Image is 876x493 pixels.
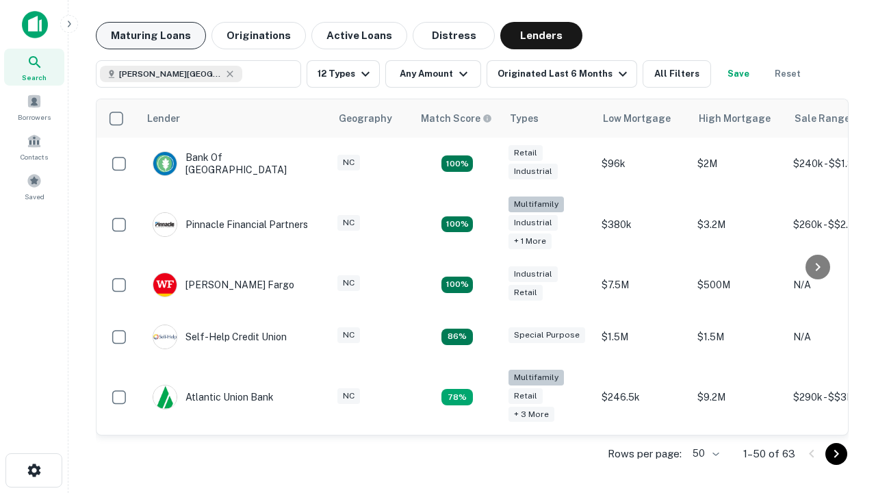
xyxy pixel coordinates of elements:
[153,152,177,175] img: picture
[603,110,671,127] div: Low Mortgage
[153,325,177,349] img: picture
[508,388,543,404] div: Retail
[331,99,413,138] th: Geography
[508,407,554,422] div: + 3 more
[153,385,274,409] div: Atlantic Union Bank
[96,22,206,49] button: Maturing Loans
[595,363,691,432] td: $246.5k
[691,363,786,432] td: $9.2M
[795,110,850,127] div: Sale Range
[508,145,543,161] div: Retail
[4,168,64,205] a: Saved
[500,22,582,49] button: Lenders
[22,11,48,38] img: capitalize-icon.png
[502,99,595,138] th: Types
[825,443,847,465] button: Go to next page
[21,151,48,162] span: Contacts
[595,311,691,363] td: $1.5M
[508,197,564,212] div: Multifamily
[385,60,481,88] button: Any Amount
[687,444,721,464] div: 50
[153,273,294,297] div: [PERSON_NAME] Fargo
[691,190,786,259] td: $3.2M
[311,22,407,49] button: Active Loans
[421,111,492,126] div: Capitalize uses an advanced AI algorithm to match your search with the best lender. The match sco...
[147,110,180,127] div: Lender
[337,388,360,404] div: NC
[413,22,495,49] button: Distress
[307,60,380,88] button: 12 Types
[441,389,473,405] div: Matching Properties: 10, hasApolloMatch: undefined
[508,285,543,301] div: Retail
[4,49,64,86] a: Search
[153,325,287,349] div: Self-help Credit Union
[487,60,637,88] button: Originated Last 6 Months
[691,259,786,311] td: $500M
[119,68,222,80] span: [PERSON_NAME][GEOGRAPHIC_DATA], [GEOGRAPHIC_DATA]
[441,216,473,233] div: Matching Properties: 23, hasApolloMatch: undefined
[808,383,876,449] iframe: Chat Widget
[595,190,691,259] td: $380k
[595,138,691,190] td: $96k
[4,88,64,125] a: Borrowers
[153,212,308,237] div: Pinnacle Financial Partners
[508,327,585,343] div: Special Purpose
[508,370,564,385] div: Multifamily
[413,99,502,138] th: Capitalize uses an advanced AI algorithm to match your search with the best lender. The match sco...
[508,164,558,179] div: Industrial
[643,60,711,88] button: All Filters
[153,151,317,176] div: Bank Of [GEOGRAPHIC_DATA]
[153,273,177,296] img: picture
[153,385,177,409] img: picture
[18,112,51,123] span: Borrowers
[691,311,786,363] td: $1.5M
[498,66,631,82] div: Originated Last 6 Months
[691,99,786,138] th: High Mortgage
[337,155,360,170] div: NC
[766,60,810,88] button: Reset
[337,215,360,231] div: NC
[510,110,539,127] div: Types
[441,277,473,293] div: Matching Properties: 14, hasApolloMatch: undefined
[153,213,177,236] img: picture
[743,446,795,462] p: 1–50 of 63
[699,110,771,127] div: High Mortgage
[691,138,786,190] td: $2M
[421,111,489,126] h6: Match Score
[211,22,306,49] button: Originations
[337,275,360,291] div: NC
[25,191,44,202] span: Saved
[508,215,558,231] div: Industrial
[339,110,392,127] div: Geography
[22,72,47,83] span: Search
[508,233,552,249] div: + 1 more
[139,99,331,138] th: Lender
[441,155,473,172] div: Matching Properties: 15, hasApolloMatch: undefined
[508,266,558,282] div: Industrial
[4,128,64,165] a: Contacts
[595,99,691,138] th: Low Mortgage
[717,60,760,88] button: Save your search to get updates of matches that match your search criteria.
[608,446,682,462] p: Rows per page:
[595,259,691,311] td: $7.5M
[441,329,473,345] div: Matching Properties: 11, hasApolloMatch: undefined
[337,327,360,343] div: NC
